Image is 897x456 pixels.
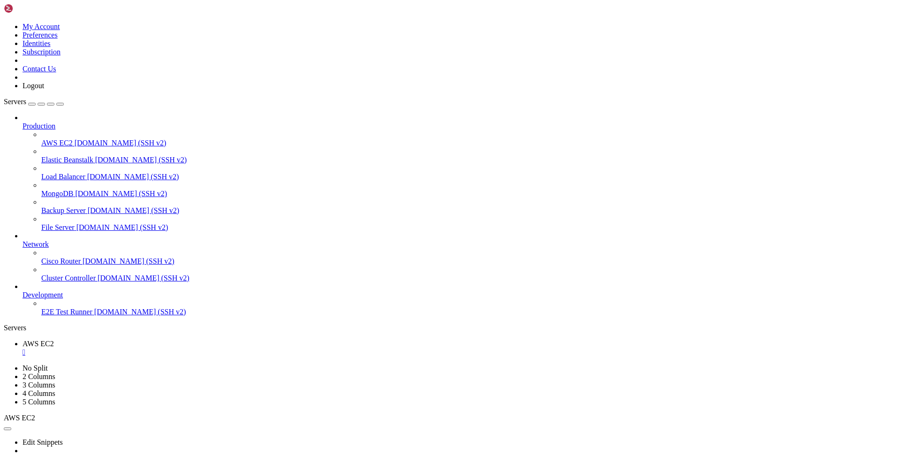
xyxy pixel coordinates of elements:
[4,84,775,91] x-row: * Enjoy easy management of files and folders, swift data transfers, and the ability to edit your ...
[8,84,105,91] span: Comprehensive SFTP Client:
[4,98,26,106] span: Servers
[23,340,54,348] span: AWS EC2
[41,156,93,164] span: Elastic Beanstalk
[23,372,55,380] a: 2 Columns
[23,31,58,39] a: Preferences
[23,23,60,30] a: My Account
[23,65,56,73] a: Contact Us
[23,240,893,249] a: Network
[79,123,146,131] span: https://shellngn.com
[87,173,179,181] span: [DOMAIN_NAME] (SSH v2)
[184,68,236,75] span: https://shellngn.com/cloud/
[4,123,775,131] x-row: More information at:
[4,147,8,155] div: (0, 18)
[23,291,893,299] a: Development
[23,39,51,47] a: Identities
[23,232,893,282] li: Network
[8,76,83,83] span: Advanced SSH Client:
[23,348,893,357] a: 
[41,156,893,164] a: Elastic Beanstalk [DOMAIN_NAME] (SSH v2)
[4,98,64,106] a: Servers
[41,206,86,214] span: Backup Server
[23,291,63,299] span: Development
[23,340,893,357] a: AWS EC2
[41,173,85,181] span: Load Balancer
[41,206,893,215] a: Backup Server [DOMAIN_NAME] (SSH v2)
[41,198,893,215] li: Backup Server [DOMAIN_NAME] (SSH v2)
[41,223,75,231] span: File Server
[4,99,775,107] x-row: * Experience the same robust functionality and convenience on your mobile devices, for seamless s...
[4,68,775,76] x-row: * Whether you're using or , enjoy the convenience of managing your servers from anywhere.
[41,139,73,147] span: AWS EC2
[41,139,893,147] a: AWS EC2 [DOMAIN_NAME] (SSH v2)
[41,308,92,316] span: E2E Test Runner
[76,223,168,231] span: [DOMAIN_NAME] (SSH v2)
[4,139,244,147] span: To get started, please use the left side bar to add your server.
[41,274,893,282] a: Cluster Controller [DOMAIN_NAME] (SSH v2)
[41,147,893,164] li: Elastic Beanstalk [DOMAIN_NAME] (SSH v2)
[4,20,90,27] span: This is a demo session.
[23,282,893,316] li: Development
[23,122,55,130] span: Production
[4,324,893,332] div: Servers
[41,274,96,282] span: Cluster Controller
[23,82,44,90] a: Logout
[23,398,55,406] a: 5 Columns
[4,36,775,44] x-row: Shellngn is a web-based SSH client that allows you to connect to your servers from anywhere witho...
[23,114,893,232] li: Production
[41,249,893,266] li: Cisco Router [DOMAIN_NAME] (SSH v2)
[98,274,190,282] span: [DOMAIN_NAME] (SSH v2)
[4,91,775,99] x-row: * Take full control of your remote servers using our RDP or VNC from your browser.
[41,266,893,282] li: Cluster Controller [DOMAIN_NAME] (SSH v2)
[4,44,775,52] x-row: It also has a full-featured SFTP client, remote desktop with RDP and VNC, and more.
[8,68,109,75] span: Seamless Server Management:
[41,164,893,181] li: Load Balancer [DOMAIN_NAME] (SSH v2)
[41,257,81,265] span: Cisco Router
[23,364,48,372] a: No Split
[41,130,893,147] li: AWS EC2 [DOMAIN_NAME] (SSH v2)
[4,76,775,84] x-row: * Work on multiple sessions, automate your SSH commands, and establish connections with just a si...
[23,381,55,389] a: 3 Columns
[94,308,186,316] span: [DOMAIN_NAME] (SSH v2)
[23,389,55,397] a: 4 Columns
[4,4,58,13] img: Shellngn
[23,240,49,248] span: Network
[8,99,86,107] span: Mobile Compatibility:
[41,299,893,316] li: E2E Test Runner [DOMAIN_NAME] (SSH v2)
[4,4,79,11] span: Welcome to Shellngn!
[23,438,63,446] a: Edit Snippets
[23,122,893,130] a: Production
[41,308,893,316] a: E2E Test Runner [DOMAIN_NAME] (SSH v2)
[4,414,35,422] span: AWS EC2
[41,215,893,232] li: File Server [DOMAIN_NAME] (SSH v2)
[75,190,167,198] span: [DOMAIN_NAME] (SSH v2)
[41,190,893,198] a: MongoDB [DOMAIN_NAME] (SSH v2)
[75,139,167,147] span: [DOMAIN_NAME] (SSH v2)
[8,91,113,99] span: Remote Desktop Capabilities:
[41,181,893,198] li: MongoDB [DOMAIN_NAME] (SSH v2)
[41,257,893,266] a: Cisco Router [DOMAIN_NAME] (SSH v2)
[83,257,175,265] span: [DOMAIN_NAME] (SSH v2)
[95,156,187,164] span: [DOMAIN_NAME] (SSH v2)
[244,68,323,75] span: https://shellngn.com/pro-docker/
[23,48,61,56] a: Subscription
[41,173,893,181] a: Load Balancer [DOMAIN_NAME] (SSH v2)
[41,223,893,232] a: File Server [DOMAIN_NAME] (SSH v2)
[41,190,73,198] span: MongoDB
[88,206,180,214] span: [DOMAIN_NAME] (SSH v2)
